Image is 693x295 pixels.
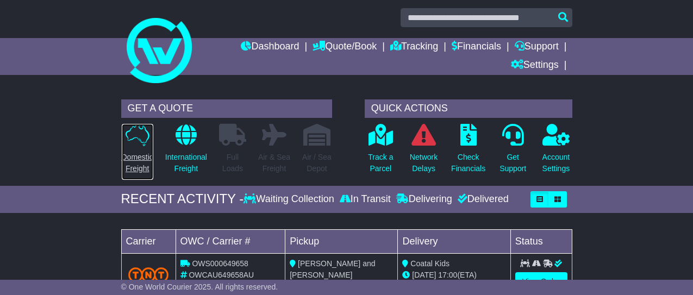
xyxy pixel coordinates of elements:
div: In Transit [337,193,394,205]
td: Pickup [285,229,398,253]
a: View Order [515,272,567,291]
div: GET A QUOTE [121,99,332,118]
div: Waiting Collection [244,193,336,205]
a: InternationalFreight [165,123,208,180]
a: Track aParcel [367,123,394,180]
span: [PERSON_NAME] and [PERSON_NAME] [290,259,375,279]
a: NetworkDelays [409,123,438,180]
span: OWCAU649658AU [189,271,254,279]
p: Track a Parcel [368,152,393,174]
p: Air / Sea Depot [302,152,332,174]
p: Network Delays [410,152,438,174]
a: Tracking [390,38,438,57]
span: © One World Courier 2025. All rights reserved. [121,283,278,291]
a: DomesticFreight [121,123,154,180]
td: Status [510,229,572,253]
p: Check Financials [451,152,485,174]
div: QUICK ACTIONS [365,99,572,118]
div: Delivering [394,193,455,205]
p: Account Settings [542,152,570,174]
a: GetSupport [499,123,527,180]
a: Quote/Book [313,38,377,57]
p: Air & Sea Freight [258,152,290,174]
p: Full Loads [219,152,246,174]
div: RECENT ACTIVITY - [121,191,244,207]
span: OWS000649658 [192,259,248,268]
a: AccountSettings [542,123,571,180]
span: Coatal Kids [410,259,449,268]
p: Get Support [500,152,526,174]
a: CheckFinancials [451,123,486,180]
img: TNT_Domestic.png [128,267,169,282]
td: OWC / Carrier # [176,229,285,253]
p: Domestic Freight [122,152,153,174]
a: Financials [452,38,501,57]
span: 17:00 [438,271,457,279]
a: Support [515,38,559,57]
a: Dashboard [241,38,299,57]
span: [DATE] [412,271,436,279]
div: (ETA) [402,269,505,281]
div: Delivered [455,193,509,205]
a: Settings [511,57,559,75]
p: International Freight [165,152,207,174]
td: Delivery [398,229,510,253]
td: Carrier [121,229,176,253]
